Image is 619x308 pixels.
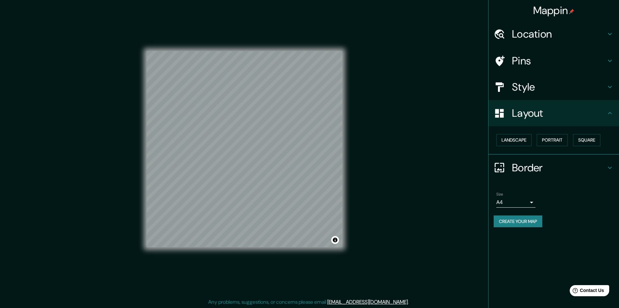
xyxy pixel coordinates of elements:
button: Toggle attribution [331,236,339,244]
div: . [409,298,410,306]
h4: Border [512,161,606,174]
div: Border [488,155,619,181]
div: . [410,298,411,306]
h4: Style [512,80,606,94]
button: Landscape [496,134,532,146]
canvas: Map [147,51,342,247]
button: Square [573,134,600,146]
div: A4 [496,197,535,208]
h4: Layout [512,107,606,120]
a: [EMAIL_ADDRESS][DOMAIN_NAME] [327,299,408,305]
div: Style [488,74,619,100]
h4: Mappin [533,4,575,17]
img: pin-icon.png [569,9,574,14]
button: Create your map [494,215,542,228]
div: Location [488,21,619,47]
div: Layout [488,100,619,126]
h4: Location [512,27,606,41]
p: Any problems, suggestions, or concerns please email . [208,298,409,306]
h4: Pins [512,54,606,67]
div: Pins [488,48,619,74]
iframe: Help widget launcher [561,282,612,301]
label: Size [496,191,503,197]
button: Portrait [537,134,568,146]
